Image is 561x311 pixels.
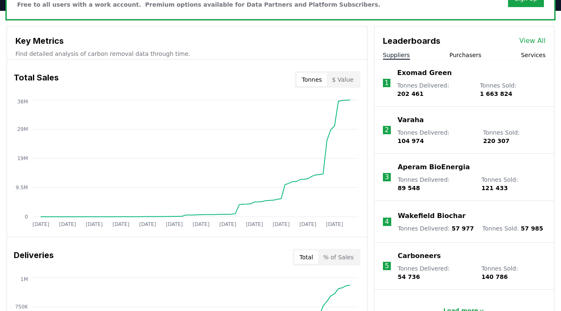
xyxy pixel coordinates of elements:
tspan: [DATE] [33,221,50,227]
span: 1 663 824 [480,90,512,97]
p: 4 [385,217,389,227]
h3: Total Sales [14,71,59,88]
button: Tonnes [297,73,327,86]
tspan: [DATE] [299,221,317,227]
tspan: [DATE] [193,221,210,227]
tspan: 38M [17,99,28,105]
p: Free to all users with a work account. Premium options available for Data Partners and Platform S... [17,0,380,9]
p: Tonnes Sold : [481,264,546,281]
span: 89 548 [397,185,420,191]
span: 140 786 [481,273,508,280]
h3: Deliveries [14,249,54,266]
tspan: [DATE] [139,221,156,227]
tspan: [DATE] [113,221,130,227]
p: Tonnes Sold : [480,81,546,98]
h3: Leaderboards [383,35,440,47]
a: Aperam BioEnergia [397,162,470,172]
button: $ Value [327,73,359,86]
a: Varaha [397,115,424,125]
button: Total [294,251,318,264]
tspan: 19M [17,155,28,161]
button: Suppliers [383,51,410,59]
tspan: [DATE] [273,221,290,227]
a: Carboneers [397,251,440,261]
tspan: 29M [17,126,28,132]
tspan: 9.5M [16,185,28,191]
p: 2 [385,125,389,135]
p: 1 [385,78,389,88]
p: Tonnes Delivered : [397,81,471,98]
tspan: [DATE] [86,221,103,227]
a: View All [519,36,546,46]
tspan: 1M [20,276,28,282]
p: Tonnes Sold : [483,128,546,145]
tspan: [DATE] [219,221,236,227]
p: Tonnes Delivered : [397,128,475,145]
h3: Key Metrics [15,35,359,47]
span: 220 307 [483,138,509,144]
p: Tonnes Delivered : [398,224,474,233]
button: Purchasers [450,51,482,59]
p: Tonnes Delivered : [397,264,473,281]
a: Exomad Green [397,68,452,78]
span: 202 461 [397,90,423,97]
span: 104 974 [397,138,424,144]
p: Tonnes Sold : [481,176,546,192]
tspan: 750K [15,304,28,310]
span: 54 736 [397,273,420,280]
span: 57 985 [521,225,543,232]
tspan: [DATE] [59,221,76,227]
tspan: 0 [25,214,28,220]
p: 5 [385,261,389,271]
p: Find detailed analysis of carbon removal data through time. [15,50,359,58]
tspan: [DATE] [166,221,183,227]
button: Services [521,51,546,59]
button: % of Sales [318,251,359,264]
span: 121 433 [481,185,508,191]
tspan: [DATE] [246,221,263,227]
p: Tonnes Delivered : [397,176,473,192]
p: Tonnes Sold : [482,224,543,233]
a: Wakefield Biochar [398,211,465,221]
span: 57 977 [452,225,474,232]
tspan: [DATE] [326,221,343,227]
p: 3 [385,172,389,182]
